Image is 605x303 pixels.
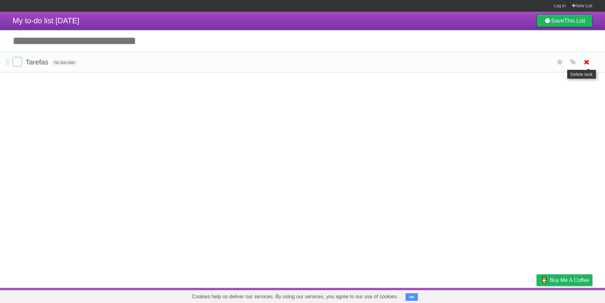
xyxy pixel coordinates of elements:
[554,57,566,67] label: Star task
[186,290,404,303] span: Cookies help us deliver our services. By using our services, you agree to our use of cookies.
[507,289,521,301] a: Terms
[528,289,545,301] a: Privacy
[406,293,418,301] button: OK
[537,274,592,286] a: Buy me a coffee
[52,60,77,65] span: No due date
[26,58,50,66] span: Tarefas
[564,18,585,24] b: This List
[13,16,79,25] span: My to-do list [DATE]
[453,289,466,301] a: About
[540,275,548,285] img: Buy me a coffee
[550,275,589,286] span: Buy me a coffee
[537,14,592,27] a: SaveThis List
[553,289,592,301] a: Suggest a feature
[13,57,22,66] label: Done
[474,289,499,301] a: Developers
